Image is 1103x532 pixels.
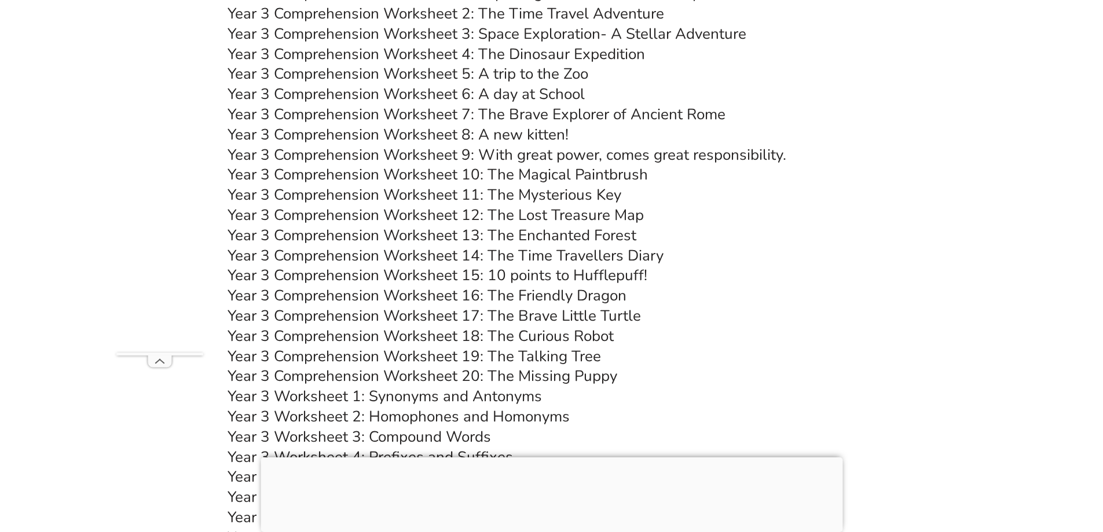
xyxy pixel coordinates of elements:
[228,447,513,467] a: Year 3 Worksheet 4: Prefixes and Suffixes
[228,124,569,145] a: Year 3 Comprehension Worksheet 8: A new kitten!
[228,507,536,527] a: Year 3 Worksheet 7: Subject-Verb Agreement
[228,84,585,104] a: Year 3 Comprehension Worksheet 6: A day at School
[228,164,648,185] a: Year 3 Comprehension Worksheet 10: The Magical Paintbrush
[228,64,588,84] a: Year 3 Comprehension Worksheet 5: A trip to the Zoo
[228,346,601,366] a: Year 3 Comprehension Worksheet 19: The Talking Tree
[228,245,664,266] a: Year 3 Comprehension Worksheet 14: The Time Travellers Diary
[228,104,725,124] a: Year 3 Comprehension Worksheet 7: The Brave Explorer of Ancient Rome
[228,467,566,487] a: Year 3 Worksheet 5: Nouns, Verbs, and Adjectives
[228,3,664,24] a: Year 3 Comprehension Worksheet 2: The Time Travel Adventure
[228,427,491,447] a: Year 3 Worksheet 3: Compound Words
[228,366,617,386] a: Year 3 Comprehension Worksheet 20: The Missing Puppy
[228,406,570,427] a: Year 3 Worksheet 2: Homophones and Homonyms
[228,285,626,306] a: Year 3 Comprehension Worksheet 16: The Friendly Dragon
[261,457,842,529] iframe: Advertisement
[228,326,614,346] a: Year 3 Comprehension Worksheet 18: The Curious Robot
[910,401,1103,532] iframe: Chat Widget
[228,386,542,406] a: Year 3 Worksheet 1: Synonyms and Antonyms
[228,225,636,245] a: Year 3 Comprehension Worksheet 13: The Enchanted Forest
[228,306,641,326] a: Year 3 Comprehension Worksheet 17: The Brave Little Turtle
[228,44,645,64] a: Year 3 Comprehension Worksheet 4: The Dinosaur Expedition
[228,24,746,44] a: Year 3 Comprehension Worksheet 3: Space Exploration- A Stellar Adventure
[228,265,647,285] a: Year 3 Comprehension Worksheet 15: 10 points to Hufflepuff!
[228,185,621,205] a: Year 3 Comprehension Worksheet 11: The Mysterious Key
[228,145,786,165] a: Year 3 Comprehension Worksheet 9: With great power, comes great responsibility.
[116,27,203,353] iframe: Advertisement
[228,487,596,507] a: Year 3 Worksheet 6: Proper Nouns vs. Common Nouns
[228,205,644,225] a: Year 3 Comprehension Worksheet 12: The Lost Treasure Map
